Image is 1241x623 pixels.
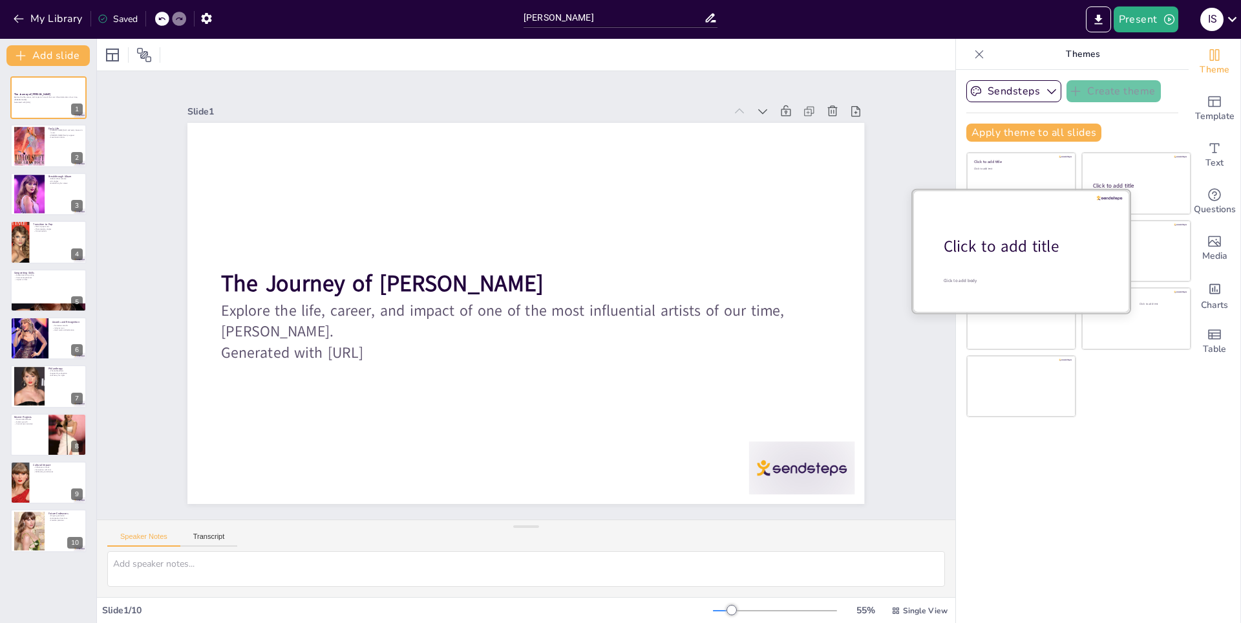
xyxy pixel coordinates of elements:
[48,367,83,371] p: Philanthropy
[71,393,83,404] div: 7
[966,80,1061,102] button: Sendsteps
[1066,80,1161,102] button: Create theme
[990,39,1176,70] p: Themes
[52,327,83,329] p: Industry icon
[102,45,123,65] div: Layout
[10,173,87,215] div: https://cdn.sendsteps.com/images/logo/sendsteps_logo_white.pnghttps://cdn.sendsteps.com/images/lo...
[222,342,831,364] p: Generated with [URL]
[14,276,83,279] p: Personal experiences
[33,226,83,228] p: Shift to pop music
[1189,225,1240,272] div: Add images, graphics, shapes or video
[52,324,83,327] p: Numerous awards
[10,509,87,552] div: 10
[14,93,50,96] strong: The Journey of [PERSON_NAME]
[48,136,83,138] p: Local talent shows
[52,329,83,332] p: Hard work and dedication
[1200,6,1224,32] button: I S
[974,168,1066,171] div: Click to add text
[944,278,1107,283] div: Click to add body
[33,471,83,474] p: Addressing social issues
[222,300,831,342] p: Explore the life, career, and impact of one of the most influential artists of our time, [PERSON_...
[71,344,83,356] div: 6
[71,152,83,164] div: 2
[48,375,83,377] p: Advocacy for rights
[1189,318,1240,365] div: Add a table
[1092,195,1178,198] div: Click to add text
[14,278,83,281] p: Impact on fans
[33,228,83,230] p: Chart-topping singles
[14,418,45,421] p: Re-recorded albums
[1195,109,1235,124] span: Template
[524,8,704,27] input: Insert title
[974,159,1066,164] div: Click to add title
[14,96,83,101] p: Explore the life, career, and impact of one of the most influential artists of our time, [PERSON_...
[33,223,83,226] p: Transition to Pop
[1086,6,1111,32] button: Export to PowerPoint
[180,532,238,547] button: Transcript
[1200,63,1229,77] span: Theme
[1189,132,1240,179] div: Add text boxes
[33,230,83,233] p: Critical acclaim
[52,320,83,324] p: Awards and Recognition
[1201,298,1228,312] span: Charts
[98,13,138,25] div: Saved
[1194,202,1236,217] span: Questions
[48,519,83,521] p: Creative promises
[10,317,87,360] div: https://cdn.sendsteps.com/images/logo/sendsteps_logo_white.pnghttps://cdn.sendsteps.com/images/lo...
[10,76,87,119] div: https://cdn.sendsteps.com/images/logo/sendsteps_logo_white.pnghttps://cdn.sendsteps.com/images/lo...
[850,604,881,617] div: 55 %
[187,105,725,118] div: Slide 1
[10,124,87,167] div: https://cdn.sendsteps.com/images/logo/sendsteps_logo_white.pnghttps://cdn.sendsteps.com/images/lo...
[48,370,83,373] p: Charitable efforts
[48,182,83,185] p: Establishing her career
[48,126,83,130] p: Early Life
[71,296,83,308] div: 5
[14,421,45,423] p: Artistic growth
[48,514,83,517] p: Ongoing evolution
[1140,303,1180,306] div: Click to add text
[1089,226,1182,232] div: Click to add title
[14,101,83,104] p: Generated with [URL]
[67,537,83,549] div: 10
[10,221,87,263] div: https://cdn.sendsteps.com/images/logo/sendsteps_logo_white.pnghttps://cdn.sendsteps.com/images/lo...
[102,604,713,617] div: Slide 1 / 10
[14,422,45,425] p: Control over narrative
[1203,342,1226,356] span: Table
[222,268,544,298] strong: The Journey of [PERSON_NAME]
[71,200,83,212] div: 3
[10,269,87,312] div: https://cdn.sendsteps.com/images/logo/sendsteps_logo_white.pnghttps://cdn.sendsteps.com/images/lo...
[71,104,83,115] div: 1
[33,463,83,467] p: Cultural Impact
[903,606,948,616] span: Single View
[107,532,180,547] button: Speaker Notes
[48,511,83,515] p: Future Endeavors
[14,415,45,419] p: Recent Projects
[10,8,88,29] button: My Library
[1200,8,1224,31] div: I S
[6,45,90,66] button: Add slide
[33,466,83,468] p: Influence on music
[966,124,1101,142] button: Apply theme to all slides
[10,413,87,456] div: 8
[71,248,83,260] div: 4
[1205,156,1224,170] span: Text
[1202,249,1227,263] span: Media
[33,468,83,471] p: Connection with fans
[48,134,83,137] p: [PERSON_NAME] family support
[48,175,83,179] p: Breakthrough Album
[1093,182,1179,190] div: Click to add title
[10,365,87,408] div: 7
[1189,39,1240,85] div: Change the overall theme
[10,461,87,504] div: 9
[1189,179,1240,225] div: Get real-time input from your audience
[1189,272,1240,318] div: Add charts and graphs
[14,274,83,276] p: Exceptional songwriting
[136,47,152,63] span: Position
[14,270,83,274] p: Songwriting Skills
[48,372,83,375] p: Support for education
[1114,6,1178,32] button: Present
[48,516,83,519] p: Anticipation from fans
[48,129,83,133] p: [PERSON_NAME] birth and early interest in music
[71,488,83,500] div: 9
[48,180,83,182] p: Hit singles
